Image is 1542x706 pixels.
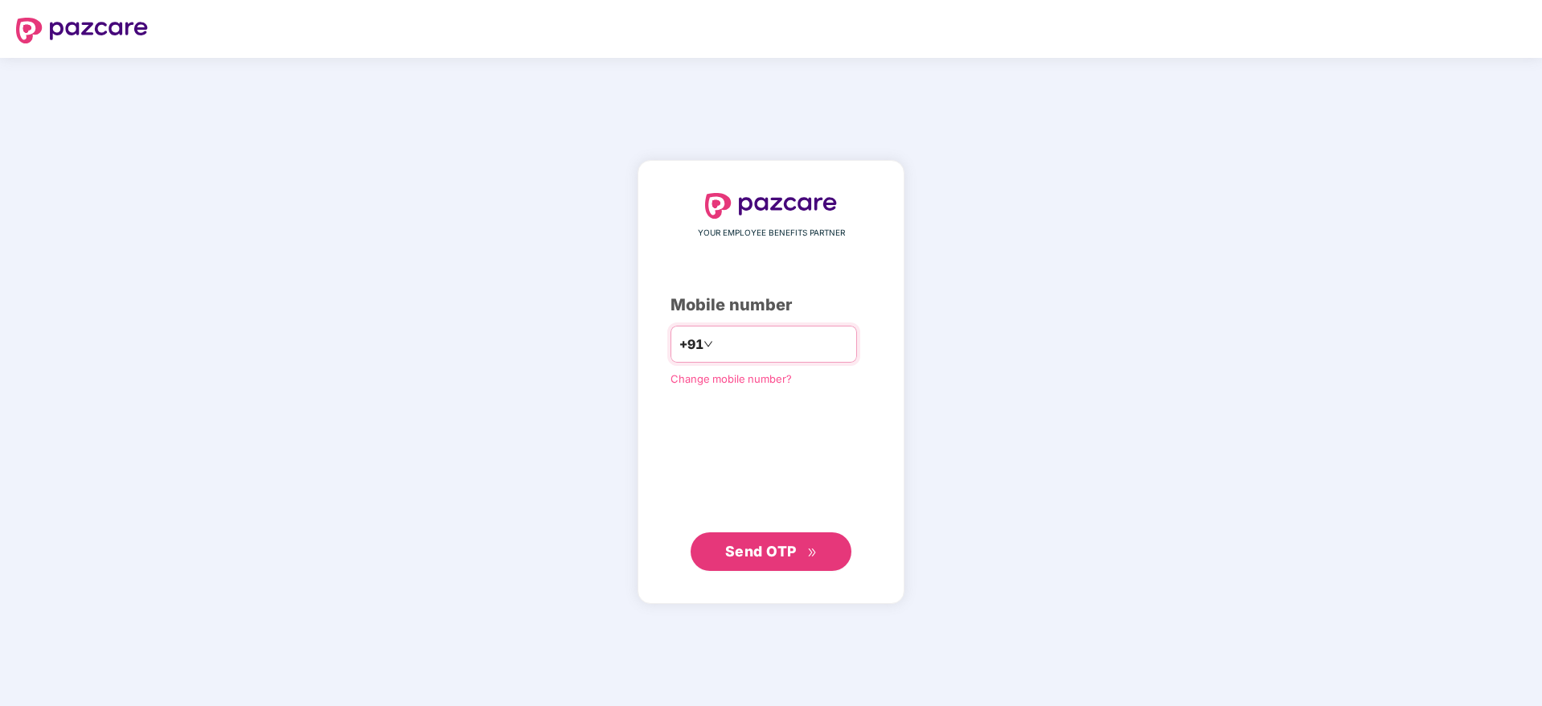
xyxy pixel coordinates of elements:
span: +91 [679,335,703,355]
div: Mobile number [671,293,871,318]
span: Send OTP [725,543,797,560]
img: logo [705,193,837,219]
span: down [703,339,713,349]
a: Change mobile number? [671,372,792,385]
button: Send OTPdouble-right [691,532,851,571]
img: logo [16,18,148,43]
span: double-right [807,548,818,558]
span: YOUR EMPLOYEE BENEFITS PARTNER [698,227,845,240]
